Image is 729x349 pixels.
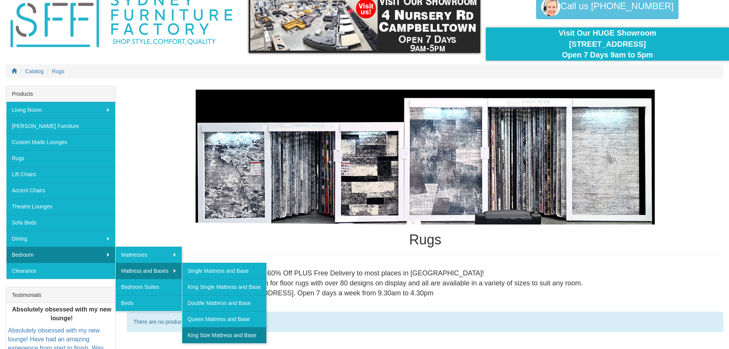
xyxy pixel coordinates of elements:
b: Absolutely obsessed with my new lounge! [12,306,111,321]
div: There are no products available in this category. [127,312,723,332]
a: Beds [115,295,182,311]
a: Lift Chairs [6,166,115,182]
a: Theatre Lounges [6,198,115,215]
a: Single Mattress and Base [182,263,266,279]
a: King Single Mattress and Base [182,279,266,295]
a: King Size Mattress and Base [182,327,266,343]
a: Accent Chairs [6,182,115,198]
div: Products [6,86,115,102]
a: Catalog [25,68,44,74]
div: High Quality Designer Rugs on sale at upto 60% Off PLUS Free Delivery to most places in [GEOGRAPH... [127,262,723,304]
div: Visit Our HUGE Showroom [STREET_ADDRESS] Open 7 Days 9am to 5pm [492,28,723,61]
a: Mattress and Bases [115,263,182,279]
a: Clearance [6,263,115,279]
a: Bedroom [6,247,115,263]
a: Living Room [6,102,115,118]
a: Custom Made Lounges [6,134,115,150]
a: Bedroom Suites [115,279,182,295]
a: Sofa Beds [6,215,115,231]
a: [PERSON_NAME] Furniture [6,118,115,134]
div: Testimonials [6,287,115,303]
a: Double Mattress and Base [182,295,266,311]
a: Rugs [6,150,115,166]
a: Mattresses [115,247,182,263]
a: Queen Mattress and Base [182,311,266,327]
a: Dining [6,231,115,247]
a: Rugs [52,68,65,74]
img: Rugs [196,90,655,224]
h1: Rugs [127,232,723,247]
